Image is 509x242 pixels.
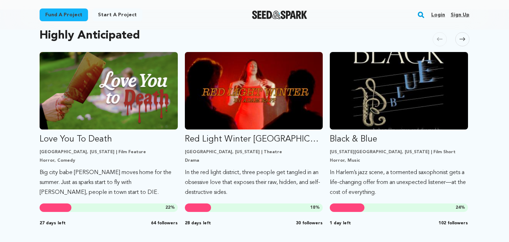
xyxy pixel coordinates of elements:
[185,168,323,197] p: In the red light district, three people get tangled in an obsessive love that exposes their raw, ...
[185,158,323,163] p: Drama
[185,134,323,145] p: Red Light Winter [GEOGRAPHIC_DATA]
[185,149,323,155] p: [GEOGRAPHIC_DATA], [US_STATE] | Theatre
[330,220,351,226] span: 1 day left
[456,206,461,210] span: 24
[40,134,178,145] p: Love You To Death
[252,11,308,19] a: Seed&Spark Homepage
[330,134,468,145] p: Black & Blue
[185,220,211,226] span: 28 days left
[330,149,468,155] p: [US_STATE][GEOGRAPHIC_DATA], [US_STATE] | Film Short
[40,220,66,226] span: 27 days left
[296,220,323,226] span: 30 followers
[40,31,140,41] h2: Highly Anticipated
[40,168,178,197] p: Big city babe [PERSON_NAME] moves home for the summer. Just as sparks start to fly with [PERSON_N...
[330,158,468,163] p: Horror, Music
[252,11,308,19] img: Seed&Spark Logo Dark Mode
[40,158,178,163] p: Horror, Comedy
[431,9,445,21] a: Login
[165,206,170,210] span: 22
[151,220,178,226] span: 64 followers
[439,220,468,226] span: 102 followers
[92,8,142,21] a: Start a project
[330,168,468,197] p: In Harlem’s jazz scene, a tormented saxophonist gets a life-changing offer from an unexpected lis...
[310,205,320,211] span: %
[40,149,178,155] p: [GEOGRAPHIC_DATA], [US_STATE] | Film Feature
[165,205,175,211] span: %
[451,9,469,21] a: Sign up
[330,52,468,197] a: Fund Black &amp; Blue
[310,206,315,210] span: 18
[40,8,88,21] a: Fund a project
[40,52,178,197] a: Fund Love You To Death
[456,205,465,211] span: %
[185,52,323,197] a: Fund Red Light Winter Los Angeles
